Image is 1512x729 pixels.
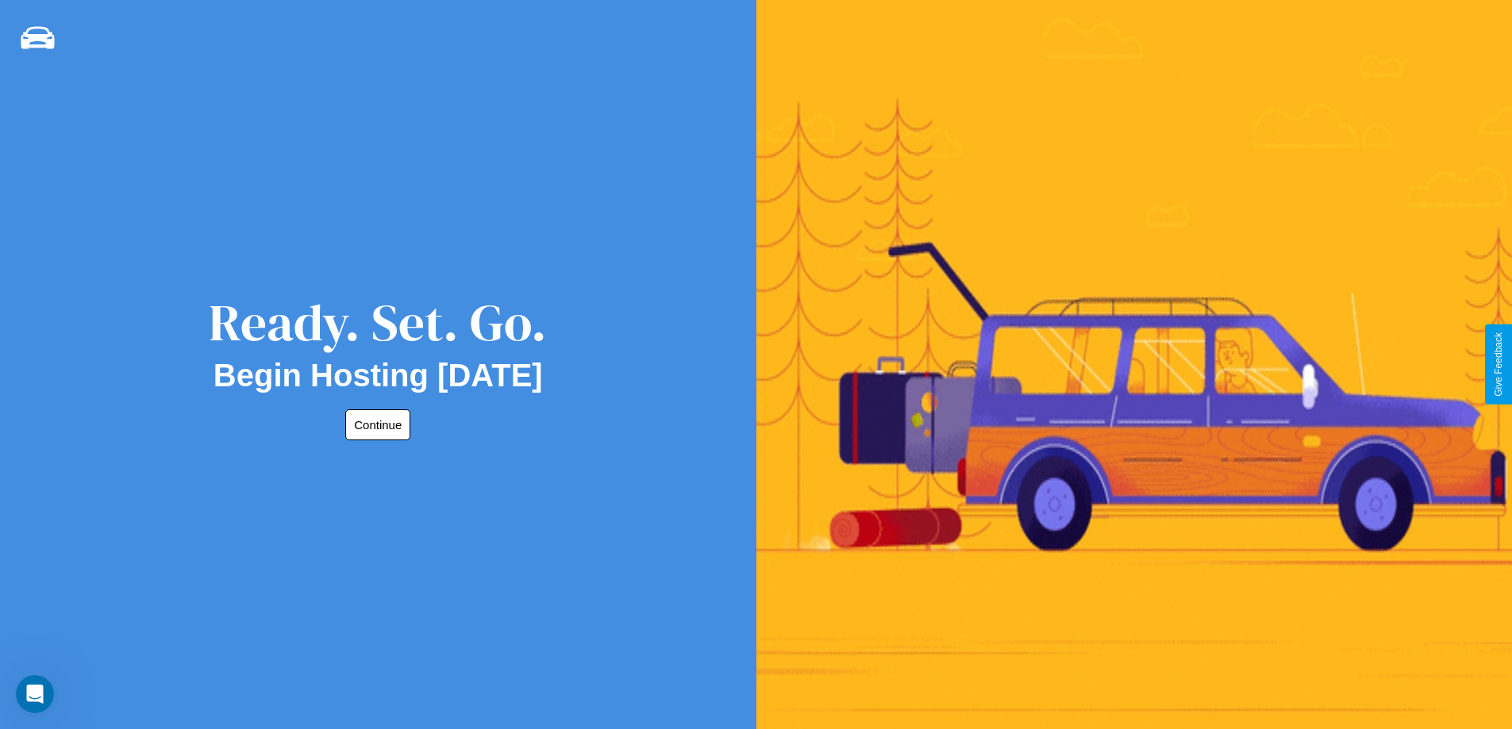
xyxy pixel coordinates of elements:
h2: Begin Hosting [DATE] [214,358,543,393]
iframe: Intercom live chat [16,675,54,713]
div: Give Feedback [1493,332,1504,397]
div: Ready. Set. Go. [209,287,547,358]
button: Continue [345,409,410,440]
